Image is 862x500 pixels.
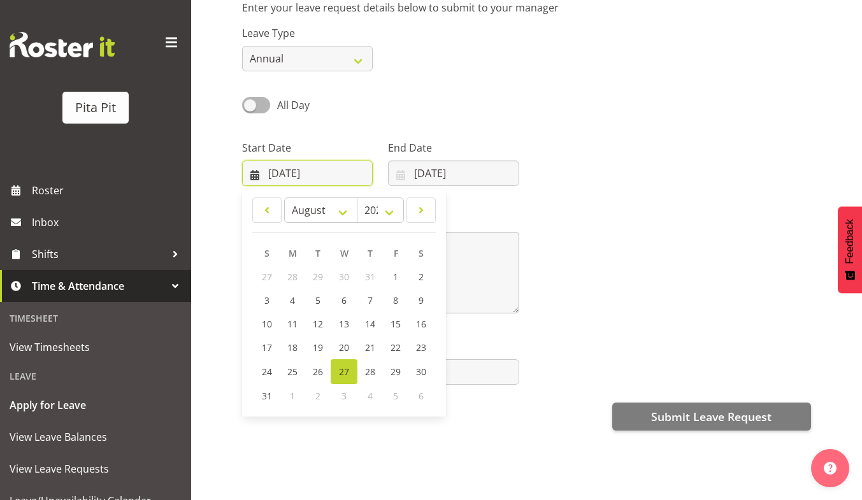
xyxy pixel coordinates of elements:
span: 6 [419,390,424,402]
div: Timesheet [3,305,188,331]
span: 22 [391,341,401,354]
a: 3 [254,289,280,312]
span: 30 [339,271,349,283]
span: 23 [416,341,426,354]
a: 26 [305,359,331,384]
span: View Leave Balances [10,427,182,446]
span: 13 [339,318,349,330]
span: T [315,247,320,259]
span: W [340,247,348,259]
span: 12 [313,318,323,330]
span: Time & Attendance [32,276,166,296]
label: End Date [388,140,519,155]
span: Shifts [32,245,166,264]
a: 16 [408,312,434,336]
span: 28 [365,366,375,378]
a: 24 [254,359,280,384]
a: View Leave Requests [3,453,188,485]
span: 1 [290,390,295,402]
button: Submit Leave Request [612,403,811,431]
a: 1 [383,265,408,289]
a: 19 [305,336,331,359]
img: help-xxl-2.png [824,462,837,475]
span: 24 [262,366,272,378]
label: Leave Type [242,25,373,41]
a: 7 [357,289,383,312]
span: 25 [287,366,298,378]
span: 2 [315,390,320,402]
a: 31 [254,384,280,408]
span: F [394,247,398,259]
a: 8 [383,289,408,312]
input: Click to select... [388,161,519,186]
a: 28 [357,359,383,384]
span: Roster [32,181,185,200]
a: 17 [254,336,280,359]
span: 3 [341,390,347,402]
a: 23 [408,336,434,359]
span: S [419,247,424,259]
a: View Leave Balances [3,421,188,453]
span: 21 [365,341,375,354]
span: 28 [287,271,298,283]
a: 18 [280,336,305,359]
div: Leave [3,363,188,389]
span: 6 [341,294,347,306]
span: 7 [368,294,373,306]
a: 29 [383,359,408,384]
span: 4 [368,390,373,402]
span: Inbox [32,213,185,232]
span: 8 [393,294,398,306]
span: 3 [264,294,269,306]
a: 30 [408,359,434,384]
span: 15 [391,318,401,330]
span: 20 [339,341,349,354]
a: 21 [357,336,383,359]
label: Start Date [242,140,373,155]
a: Apply for Leave [3,389,188,421]
span: 4 [290,294,295,306]
a: 10 [254,312,280,336]
span: 1 [393,271,398,283]
button: Feedback - Show survey [838,206,862,293]
a: 5 [305,289,331,312]
span: 26 [313,366,323,378]
span: 5 [315,294,320,306]
a: 6 [331,289,357,312]
a: 15 [383,312,408,336]
span: 27 [262,271,272,283]
a: 9 [408,289,434,312]
span: M [289,247,297,259]
a: View Timesheets [3,331,188,363]
a: 11 [280,312,305,336]
span: 30 [416,366,426,378]
img: Rosterit website logo [10,32,115,57]
span: View Timesheets [10,338,182,357]
span: View Leave Requests [10,459,182,478]
span: 29 [391,366,401,378]
span: 29 [313,271,323,283]
span: All Day [277,98,310,112]
span: 14 [365,318,375,330]
span: Feedback [844,219,856,264]
span: 11 [287,318,298,330]
a: 25 [280,359,305,384]
a: 4 [280,289,305,312]
input: Click to select... [242,161,373,186]
a: 14 [357,312,383,336]
a: 2 [408,265,434,289]
span: 10 [262,318,272,330]
span: 2 [419,271,424,283]
span: Apply for Leave [10,396,182,415]
span: 19 [313,341,323,354]
span: 31 [262,390,272,402]
div: Pita Pit [75,98,116,117]
span: 16 [416,318,426,330]
a: 22 [383,336,408,359]
a: 12 [305,312,331,336]
span: 5 [393,390,398,402]
span: 18 [287,341,298,354]
span: T [368,247,373,259]
span: Submit Leave Request [651,408,772,425]
a: 13 [331,312,357,336]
